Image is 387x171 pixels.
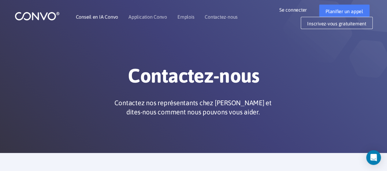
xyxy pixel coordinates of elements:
[366,150,381,165] div: Open Intercom Messenger
[301,17,373,29] a: Inscrivez-vous gratuitement
[279,5,316,14] a: Se connecter
[205,14,238,20] font: Contactez-nous
[114,99,271,116] font: Contactez nos représentants chez [PERSON_NAME] et dites-nous comment nous pouvons vous aider.
[15,11,60,21] img: logo_1.png
[205,14,238,19] a: Contactez-nous
[76,14,118,19] a: Conseil en IA Convo
[326,9,363,14] font: Planifier un appel
[177,14,194,19] a: Emplois
[128,64,259,87] font: Contactez-nous
[128,14,167,20] font: Application Convo
[177,14,194,20] font: Emplois
[279,7,307,13] font: Se connecter
[76,14,118,20] font: Conseil en IA Convo
[319,5,370,17] a: Planifier un appel
[128,14,167,19] a: Application Convo
[307,21,366,26] font: Inscrivez-vous gratuitement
